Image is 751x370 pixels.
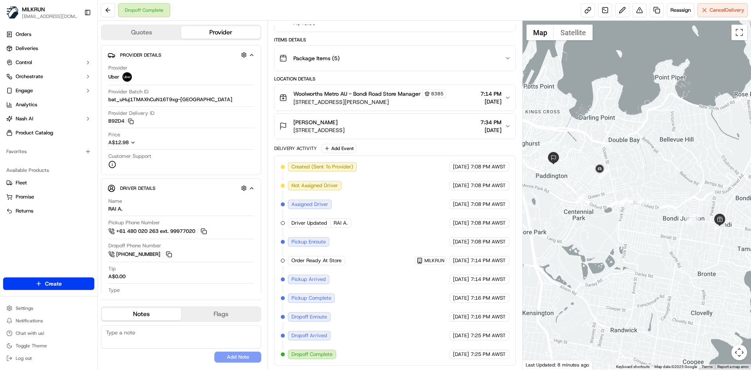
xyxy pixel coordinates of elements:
[108,139,129,146] span: A$12.98
[471,276,506,283] span: 7:14 PM AWST
[108,64,128,71] span: Provider
[16,101,37,108] span: Analytics
[471,257,506,264] span: 7:14 PM AWST
[3,205,94,217] button: Returns
[3,303,94,314] button: Settings
[6,6,19,19] img: MILKRUN
[45,280,62,288] span: Create
[108,48,255,61] button: Provider Details
[181,26,261,39] button: Provider
[291,332,327,339] span: Dropoff Arrived
[3,353,94,364] button: Log out
[16,355,32,361] span: Log out
[293,126,345,134] span: [STREET_ADDRESS]
[291,351,332,358] span: Dropoff Complete
[634,198,644,208] div: 2
[554,25,593,40] button: Show satellite imagery
[108,198,122,205] span: Name
[293,90,420,98] span: Woolworths Metro AU - Bondi Road Store Manager
[16,87,33,94] span: Engage
[16,193,34,200] span: Promise
[471,238,506,245] span: 7:08 PM AWST
[275,46,515,71] button: Package Items (5)
[3,340,94,351] button: Toggle Theme
[122,72,132,82] img: uber-new-logo.jpeg
[654,365,697,369] span: Map data ©2025 Google
[3,191,94,203] button: Promise
[471,201,506,208] span: 7:08 PM AWST
[108,131,120,138] span: Price
[717,365,749,369] a: Report a map error
[431,91,444,97] span: 8385
[525,359,550,370] img: Google
[453,295,469,302] span: [DATE]
[108,227,208,236] button: +61 480 020 263 ext. 99977020
[16,207,33,214] span: Returns
[3,328,94,339] button: Chat with us!
[453,351,469,358] span: [DATE]
[6,179,91,186] a: Fleet
[3,84,94,97] button: Engage
[108,219,160,226] span: Pickup Phone Number
[731,345,747,360] button: Map camera controls
[181,308,261,320] button: Flags
[618,197,628,207] div: 7
[334,220,348,227] span: RAI A.
[523,360,593,370] div: Last Updated: 8 minutes ago
[670,7,691,14] span: Reassign
[3,98,94,111] a: Analytics
[453,257,469,264] span: [DATE]
[16,73,43,80] span: Orchestrate
[16,318,43,324] span: Notifications
[471,220,506,227] span: 7:08 PM AWST
[291,276,326,283] span: Pickup Arrived
[3,28,94,41] a: Orders
[108,110,155,117] span: Provider Delivery ID
[116,251,160,258] span: [PHONE_NUMBER]
[16,305,33,311] span: Settings
[3,164,94,177] div: Available Products
[480,118,501,126] span: 7:34 PM
[108,265,116,272] span: Tip
[3,315,94,326] button: Notifications
[291,238,326,245] span: Pickup Enroute
[293,98,446,106] span: [STREET_ADDRESS][PERSON_NAME]
[3,277,94,290] button: Create
[480,98,501,105] span: [DATE]
[480,126,501,134] span: [DATE]
[16,31,31,38] span: Orders
[120,185,155,191] span: Driver Details
[697,3,748,17] button: CancelDelivery
[22,13,78,20] button: [EMAIL_ADDRESS][DOMAIN_NAME]
[275,85,515,111] button: Woolworths Metro AU - Bondi Road Store Manager8385[STREET_ADDRESS][PERSON_NAME]7:14 PM[DATE]
[710,7,744,14] span: Cancel Delivery
[3,70,94,83] button: Orchestrate
[293,54,340,62] span: Package Items ( 5 )
[16,45,38,52] span: Deliveries
[108,96,232,103] span: bat_uHuj1TMAXhCuN16T9xg-[GEOGRAPHIC_DATA]
[108,287,120,294] span: Type
[108,250,173,259] button: [PHONE_NUMBER]
[322,144,356,153] button: Add Event
[453,238,469,245] span: [DATE]
[424,257,444,264] span: MILKRUN
[3,3,81,22] button: MILKRUNMILKRUN[EMAIL_ADDRESS][DOMAIN_NAME]
[598,169,609,179] div: 8
[274,37,516,43] div: Items Details
[16,59,32,66] span: Control
[16,179,27,186] span: Fleet
[471,332,506,339] span: 7:25 PM AWST
[108,206,122,213] div: RAI A.
[453,313,469,320] span: [DATE]
[291,163,353,170] span: Created (Sent To Provider)
[686,214,696,224] div: 6
[525,359,550,370] a: Open this area in Google Maps (opens a new window)
[6,207,91,214] a: Returns
[702,365,713,369] a: Terms (opens in new tab)
[471,313,506,320] span: 7:16 PM AWST
[453,276,469,283] span: [DATE]
[690,215,700,225] div: 3
[22,5,45,13] button: MILKRUN
[453,220,469,227] span: [DATE]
